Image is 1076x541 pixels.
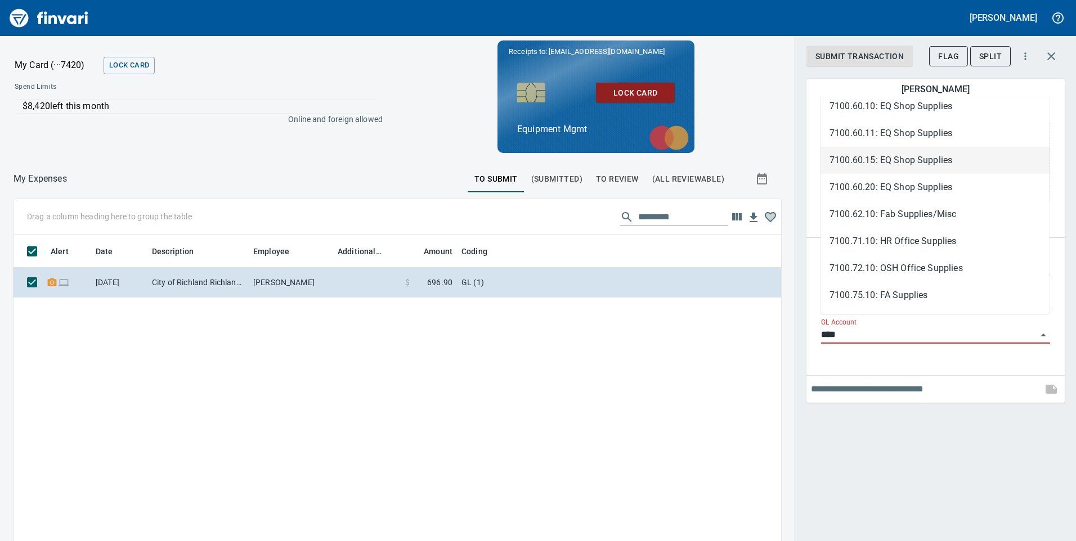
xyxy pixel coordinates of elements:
button: Close [1035,327,1051,343]
span: Additional Reviewer [338,245,382,258]
h5: [PERSON_NAME] [970,12,1037,24]
span: Submit Transaction [815,49,904,64]
span: Coding [461,245,487,258]
button: More [1013,44,1038,69]
span: Employee [253,245,304,258]
span: Additional Reviewer [338,245,396,258]
p: Equipment Mgmt [517,123,675,136]
li: 7100.60.10: EQ Shop Supplies [821,93,1050,120]
span: (All Reviewable) [652,172,724,186]
span: (Submitted) [531,172,582,186]
p: My Expenses [14,172,67,186]
li: 7100.75.10: FA Supplies [821,282,1050,309]
span: Split [979,49,1002,64]
nav: breadcrumb [14,172,67,186]
p: $8,420 left this month [23,100,375,113]
td: [PERSON_NAME] [249,268,333,297]
button: Flag [929,46,968,67]
img: mastercard.svg [644,120,694,156]
h5: [PERSON_NAME] [902,83,969,95]
li: 7100.72.10: OSH Office Supplies [821,255,1050,282]
span: Receipt Required [46,278,58,286]
span: Description [152,245,209,258]
li: 7100.71.10: HR Office Supplies [821,228,1050,255]
span: To Review [596,172,639,186]
td: [DATE] [91,268,147,297]
p: Online and foreign allowed [6,114,383,125]
img: Finvari [7,4,91,31]
button: Submit Transaction [806,46,913,67]
li: 7100.60.11: EQ Shop Supplies [821,120,1050,147]
span: Lock Card [605,86,666,100]
p: Receipts to: [509,46,683,57]
span: Employee [253,245,289,258]
span: Coding [461,245,502,258]
span: To Submit [474,172,518,186]
li: 7100.75.15: FA Supplies [821,309,1050,336]
button: Lock Card [596,83,675,103]
p: Drag a column heading here to group the table [27,211,192,222]
span: [EMAIL_ADDRESS][DOMAIN_NAME] [548,46,666,57]
button: Show transactions within a particular date range [745,165,781,192]
button: Split [970,46,1011,67]
span: Date [96,245,113,258]
span: Spend Limits [15,82,218,93]
span: Alert [51,245,83,258]
span: Amount [424,245,452,258]
span: Description [152,245,194,258]
button: Lock Card [104,57,155,74]
span: Online transaction [58,278,70,286]
button: Choose columns to display [728,209,745,226]
span: $ [405,277,410,288]
button: Download Table [745,209,762,226]
span: Lock Card [109,59,149,72]
td: City of Richland Richland [GEOGRAPHIC_DATA] [147,268,249,297]
button: Close transaction [1038,43,1065,70]
span: Date [96,245,128,258]
li: 7100.60.20: EQ Shop Supplies [821,174,1050,201]
li: 7100.62.10: Fab Supplies/Misc [821,201,1050,228]
span: Flag [938,49,959,64]
td: GL (1) [457,268,738,297]
label: GL Account [821,319,857,326]
button: [PERSON_NAME] [967,9,1040,26]
li: 7100.60.15: EQ Shop Supplies [821,147,1050,174]
span: 696.90 [427,277,452,288]
span: This records your note into the expense [1038,376,1065,403]
span: Alert [51,245,69,258]
button: Column choices favorited. Click to reset to default [762,209,779,226]
span: Amount [409,245,452,258]
p: My Card (···7420) [15,58,99,72]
